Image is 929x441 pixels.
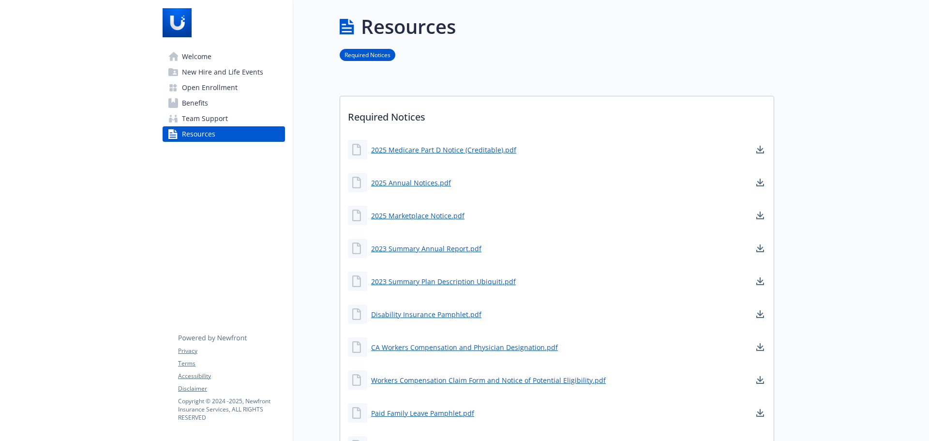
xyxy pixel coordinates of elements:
[754,407,766,419] a: download document
[754,341,766,353] a: download document
[178,372,285,380] a: Accessibility
[371,276,516,287] a: 2023 Summary Plan Description Ubiquiti.pdf
[361,12,456,41] h1: Resources
[754,243,766,254] a: download document
[182,80,238,95] span: Open Enrollment
[754,374,766,386] a: download document
[754,144,766,155] a: download document
[340,96,774,132] p: Required Notices
[163,126,285,142] a: Resources
[371,309,481,319] a: Disability Insurance Pamphlet.pdf
[163,64,285,80] a: New Hire and Life Events
[754,308,766,320] a: download document
[178,359,285,368] a: Terms
[182,49,211,64] span: Welcome
[182,64,263,80] span: New Hire and Life Events
[371,145,516,155] a: 2025 Medicare Part D Notice (Creditable).pdf
[754,210,766,221] a: download document
[754,275,766,287] a: download document
[371,211,464,221] a: 2025 Marketplace Notice.pdf
[754,177,766,188] a: download document
[163,95,285,111] a: Benefits
[178,384,285,393] a: Disclaimer
[163,80,285,95] a: Open Enrollment
[371,178,451,188] a: 2025 Annual Notices.pdf
[182,111,228,126] span: Team Support
[163,111,285,126] a: Team Support
[371,408,474,418] a: Paid Family Leave Pamphlet.pdf
[178,397,285,422] p: Copyright © 2024 - 2025 , Newfront Insurance Services, ALL RIGHTS RESERVED
[182,126,215,142] span: Resources
[371,375,606,385] a: Workers Compensation Claim Form and Notice of Potential Eligibility.pdf
[178,347,285,355] a: Privacy
[371,243,481,254] a: 2023 Summary Annual Report.pdf
[163,49,285,64] a: Welcome
[340,50,395,59] a: Required Notices
[182,95,208,111] span: Benefits
[371,342,558,352] a: CA Workers Compensation and Physician Designation.pdf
